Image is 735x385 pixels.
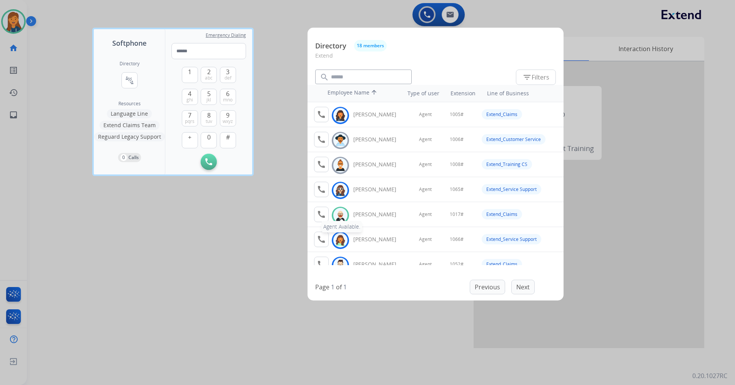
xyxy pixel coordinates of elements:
[207,89,211,98] span: 5
[419,136,432,143] span: Agent
[206,97,211,103] span: jkl
[353,161,405,168] div: [PERSON_NAME]
[100,121,160,130] button: Extend Claims Team
[182,89,198,105] button: 4ghi
[354,40,387,51] button: 18 members
[450,236,464,242] span: 1066#
[692,371,727,380] p: 0.20.1027RC
[220,132,236,148] button: #
[220,110,236,126] button: 9wxyz
[223,118,233,124] span: wxyz
[188,133,191,142] span: +
[335,159,346,171] img: avatar
[482,109,522,119] div: Extend_Claims
[112,38,146,48] span: Softphone
[314,207,329,222] button: Agent Available.
[516,70,556,85] button: Filters
[188,111,191,120] span: 7
[450,211,464,217] span: 1017#
[220,89,236,105] button: 6mno
[125,76,134,85] mat-icon: connect_without_contact
[335,110,346,121] img: avatar
[353,211,405,218] div: [PERSON_NAME]
[120,61,140,67] h2: Directory
[320,73,329,82] mat-icon: search
[182,110,198,126] button: 7pqrs
[450,111,464,118] span: 1005#
[224,75,231,81] span: def
[182,132,198,148] button: +
[450,186,464,192] span: 1065#
[317,235,326,244] mat-icon: call
[317,135,326,144] mat-icon: call
[419,261,432,267] span: Agent
[118,101,141,107] span: Resources
[369,89,379,98] mat-icon: arrow_upward
[107,109,152,118] button: Language Line
[482,159,532,169] div: Extend_Training CS
[419,161,432,168] span: Agent
[317,210,326,219] mat-icon: call
[201,67,217,83] button: 2abc
[317,260,326,269] mat-icon: call
[94,132,165,141] button: Reguard Legacy Support
[419,186,432,192] span: Agent
[483,86,560,101] th: Line of Business
[120,154,127,161] p: 0
[335,184,346,196] img: avatar
[335,234,346,246] img: avatar
[226,133,230,142] span: #
[324,85,393,102] th: Employee Name
[450,136,464,143] span: 1006#
[206,118,212,124] span: tuv
[185,118,195,124] span: pqrs
[482,184,541,194] div: Extend_Service Support
[450,161,464,168] span: 1008#
[317,110,326,119] mat-icon: call
[207,111,211,120] span: 8
[315,282,329,292] p: Page
[226,67,229,76] span: 3
[186,97,193,103] span: ghi
[226,89,229,98] span: 6
[419,211,432,217] span: Agent
[317,160,326,169] mat-icon: call
[205,75,213,81] span: abc
[315,51,556,66] p: Extend
[118,153,141,162] button: 0Calls
[353,136,405,143] div: [PERSON_NAME]
[317,185,326,194] mat-icon: call
[353,186,405,193] div: [PERSON_NAME]
[522,73,549,82] span: Filters
[205,158,212,165] img: call-button
[335,209,346,221] img: avatar
[201,132,217,148] button: 0
[419,236,432,242] span: Agent
[353,261,405,268] div: [PERSON_NAME]
[321,221,362,232] div: Agent Available.
[335,259,346,271] img: avatar
[128,154,139,161] p: Calls
[207,67,211,76] span: 2
[188,67,191,76] span: 1
[220,67,236,83] button: 3def
[182,67,198,83] button: 1
[482,259,522,269] div: Extend_Claims
[315,41,346,51] p: Directory
[201,110,217,126] button: 8tuv
[450,261,464,267] span: 1052#
[482,134,545,144] div: Extend_Customer Service
[188,89,191,98] span: 4
[447,86,479,101] th: Extension
[201,89,217,105] button: 5jkl
[353,236,405,243] div: [PERSON_NAME]
[522,73,532,82] mat-icon: filter_list
[223,97,233,103] span: mno
[226,111,229,120] span: 9
[206,32,246,38] span: Emergency Dialing
[482,234,541,244] div: Extend_Service Support
[397,86,443,101] th: Type of user
[419,111,432,118] span: Agent
[335,134,346,146] img: avatar
[336,282,342,292] p: of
